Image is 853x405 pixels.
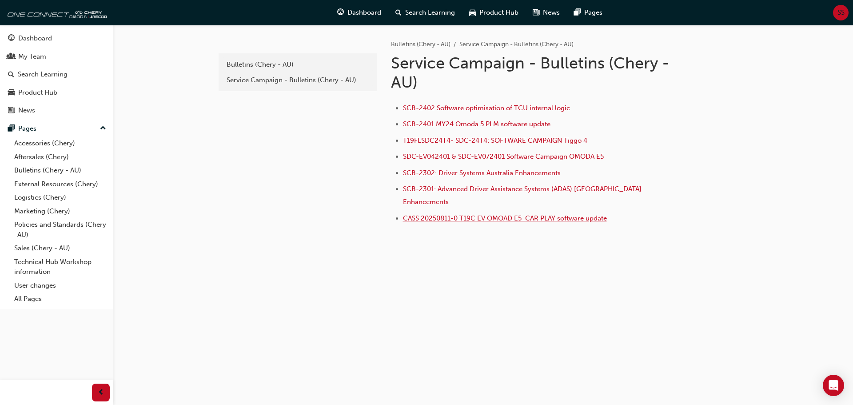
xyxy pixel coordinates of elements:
a: Bulletins (Chery - AU) [222,57,373,72]
div: Product Hub [18,88,57,98]
span: guage-icon [337,7,344,18]
a: News [4,102,110,119]
div: News [18,105,35,116]
a: External Resources (Chery) [11,177,110,191]
a: SCB-2401 MY24 Omoda 5 PLM software update [403,120,550,128]
div: Pages [18,124,36,134]
span: Pages [584,8,602,18]
a: Bulletins (Chery - AU) [11,164,110,177]
span: Search Learning [405,8,455,18]
a: Marketing (Chery) [11,205,110,218]
span: news-icon [8,107,15,115]
div: Dashboard [18,33,52,44]
button: SS [833,5,849,20]
button: Pages [4,120,110,137]
span: up-icon [100,123,106,134]
span: car-icon [469,7,476,18]
span: prev-icon [98,387,104,398]
a: Sales (Chery - AU) [11,241,110,255]
div: Open Intercom Messenger [823,375,844,396]
a: news-iconNews [526,4,567,22]
span: car-icon [8,89,15,97]
span: pages-icon [8,125,15,133]
img: oneconnect [4,4,107,21]
a: Policies and Standards (Chery -AU) [11,218,110,241]
a: Aftersales (Chery) [11,150,110,164]
div: My Team [18,52,46,62]
a: pages-iconPages [567,4,610,22]
a: User changes [11,279,110,293]
span: news-icon [533,7,539,18]
a: Product Hub [4,84,110,101]
button: DashboardMy TeamSearch LearningProduct HubNews [4,28,110,120]
a: SCB-2302: Driver Systems Australia Enhancements [403,169,561,177]
a: Technical Hub Workshop information [11,255,110,279]
a: SCB-2301: Advanced Driver Assistance Systems (ADAS) [GEOGRAPHIC_DATA] Enhancements [403,185,643,206]
a: Search Learning [4,66,110,83]
a: SCB-2402 Software optimisation of TCU internal logic [403,104,570,112]
h1: Service Campaign - Bulletins (Chery - AU) [391,53,682,92]
span: SS [837,8,845,18]
span: Dashboard [347,8,381,18]
div: Service Campaign - Bulletins (Chery - AU) [227,75,369,85]
a: SDC-EV042401 & SDC-EV072401 Software Campaign OMODA E5 [403,152,604,160]
a: CASS 20250811-0 T19C EV OMOAD E5 CAR PLAY software update [403,214,607,222]
a: Logistics (Chery) [11,191,110,205]
a: All Pages [11,292,110,306]
a: My Team [4,48,110,65]
a: Service Campaign - Bulletins (Chery - AU) [222,72,373,88]
a: search-iconSearch Learning [388,4,462,22]
a: T19FLSDC24T4- SDC-24T4: SOFTWARE CAMPAIGN Tiggo 4 [403,136,587,144]
a: car-iconProduct Hub [462,4,526,22]
span: search-icon [395,7,402,18]
a: Accessories (Chery) [11,136,110,150]
span: Product Hub [479,8,518,18]
div: Bulletins (Chery - AU) [227,60,369,70]
a: guage-iconDashboard [330,4,388,22]
a: Bulletins (Chery - AU) [391,40,450,48]
div: Search Learning [18,69,68,80]
span: guage-icon [8,35,15,43]
span: people-icon [8,53,15,61]
li: Service Campaign - Bulletins (Chery - AU) [459,40,574,50]
span: pages-icon [574,7,581,18]
span: search-icon [8,71,14,79]
a: Dashboard [4,30,110,47]
span: News [543,8,560,18]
